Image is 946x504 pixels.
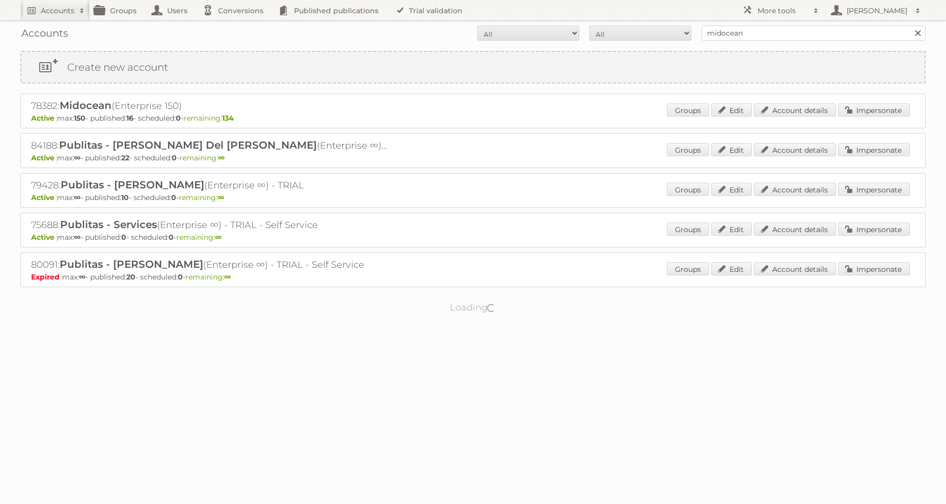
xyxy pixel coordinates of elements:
[667,183,709,196] a: Groups
[178,272,183,282] strong: 0
[31,193,915,202] p: max: - published: - scheduled: -
[60,99,112,111] span: Midocean
[59,139,317,151] span: Publitas - [PERSON_NAME] Del [PERSON_NAME]
[79,272,86,282] strong: ∞
[838,143,910,156] a: Impersonate
[222,114,234,123] strong: 134
[754,262,836,275] a: Account details
[838,262,910,275] a: Impersonate
[418,297,528,318] p: Loading
[838,103,910,117] a: Impersonate
[711,103,752,117] a: Edit
[176,233,222,242] span: remaining:
[31,233,915,242] p: max: - published: - scheduled: -
[60,218,157,231] span: Publitas - Services
[754,183,836,196] a: Account details
[218,153,225,162] strong: ∞
[31,153,57,162] span: Active
[41,6,74,16] h2: Accounts
[31,179,388,192] h2: 79428: (Enterprise ∞) - TRIAL
[758,6,808,16] h2: More tools
[754,103,836,117] a: Account details
[179,193,224,202] span: remaining:
[126,272,136,282] strong: 20
[215,233,222,242] strong: ∞
[179,153,225,162] span: remaining:
[183,114,234,123] span: remaining:
[31,153,915,162] p: max: - published: - scheduled: -
[74,193,80,202] strong: ∞
[711,143,752,156] a: Edit
[31,99,388,113] h2: 78382: (Enterprise 150)
[74,233,80,242] strong: ∞
[838,183,910,196] a: Impersonate
[74,153,80,162] strong: ∞
[169,233,174,242] strong: 0
[121,193,129,202] strong: 10
[60,258,203,270] span: Publitas - [PERSON_NAME]
[121,233,126,242] strong: 0
[21,52,925,82] a: Create new account
[754,143,836,156] a: Account details
[31,114,915,123] p: max: - published: - scheduled: -
[176,114,181,123] strong: 0
[711,222,752,236] a: Edit
[838,222,910,236] a: Impersonate
[224,272,231,282] strong: ∞
[31,272,915,282] p: max: - published: - scheduled: -
[711,262,752,275] a: Edit
[74,114,86,123] strong: 150
[31,258,388,271] h2: 80091: (Enterprise ∞) - TRIAL - Self Service
[171,193,176,202] strong: 0
[667,103,709,117] a: Groups
[126,114,133,123] strong: 16
[667,143,709,156] a: Groups
[667,262,709,275] a: Groups
[218,193,224,202] strong: ∞
[185,272,231,282] span: remaining:
[172,153,177,162] strong: 0
[31,233,57,242] span: Active
[31,139,388,152] h2: 84188: (Enterprise ∞) - TRIAL - Self Service
[121,153,129,162] strong: 22
[844,6,910,16] h2: [PERSON_NAME]
[667,222,709,236] a: Groups
[31,218,388,232] h2: 75688: (Enterprise ∞) - TRIAL - Self Service
[754,222,836,236] a: Account details
[31,272,62,282] span: Expired
[61,179,204,191] span: Publitas - [PERSON_NAME]
[31,193,57,202] span: Active
[31,114,57,123] span: Active
[711,183,752,196] a: Edit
